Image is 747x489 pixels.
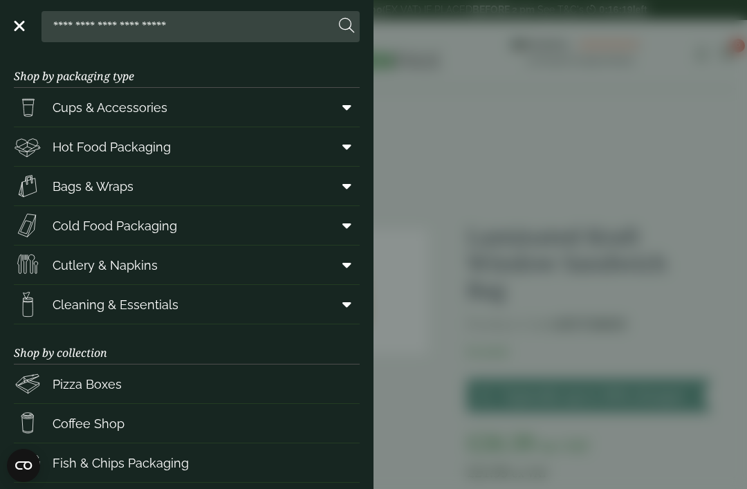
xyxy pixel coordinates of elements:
[14,443,360,482] a: Fish & Chips Packaging
[14,167,360,205] a: Bags & Wraps
[14,251,41,279] img: Cutlery.svg
[14,324,360,365] h3: Shop by collection
[14,290,41,318] img: open-wipe.svg
[14,365,360,403] a: Pizza Boxes
[14,88,360,127] a: Cups & Accessories
[14,370,41,398] img: Pizza_boxes.svg
[53,98,167,117] span: Cups & Accessories
[14,133,41,160] img: Deli_box.svg
[14,246,360,284] a: Cutlery & Napkins
[14,212,41,239] img: Sandwich_box.svg
[53,414,124,433] span: Coffee Shop
[14,409,41,437] img: HotDrink_paperCup.svg
[53,138,171,156] span: Hot Food Packaging
[53,256,158,275] span: Cutlery & Napkins
[53,216,177,235] span: Cold Food Packaging
[14,93,41,121] img: PintNhalf_cup.svg
[53,454,189,472] span: Fish & Chips Packaging
[7,449,40,482] button: Open CMP widget
[14,127,360,166] a: Hot Food Packaging
[53,295,178,314] span: Cleaning & Essentials
[14,48,360,88] h3: Shop by packaging type
[53,177,133,196] span: Bags & Wraps
[14,285,360,324] a: Cleaning & Essentials
[14,206,360,245] a: Cold Food Packaging
[14,404,360,443] a: Coffee Shop
[53,375,122,394] span: Pizza Boxes
[14,172,41,200] img: Paper_carriers.svg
